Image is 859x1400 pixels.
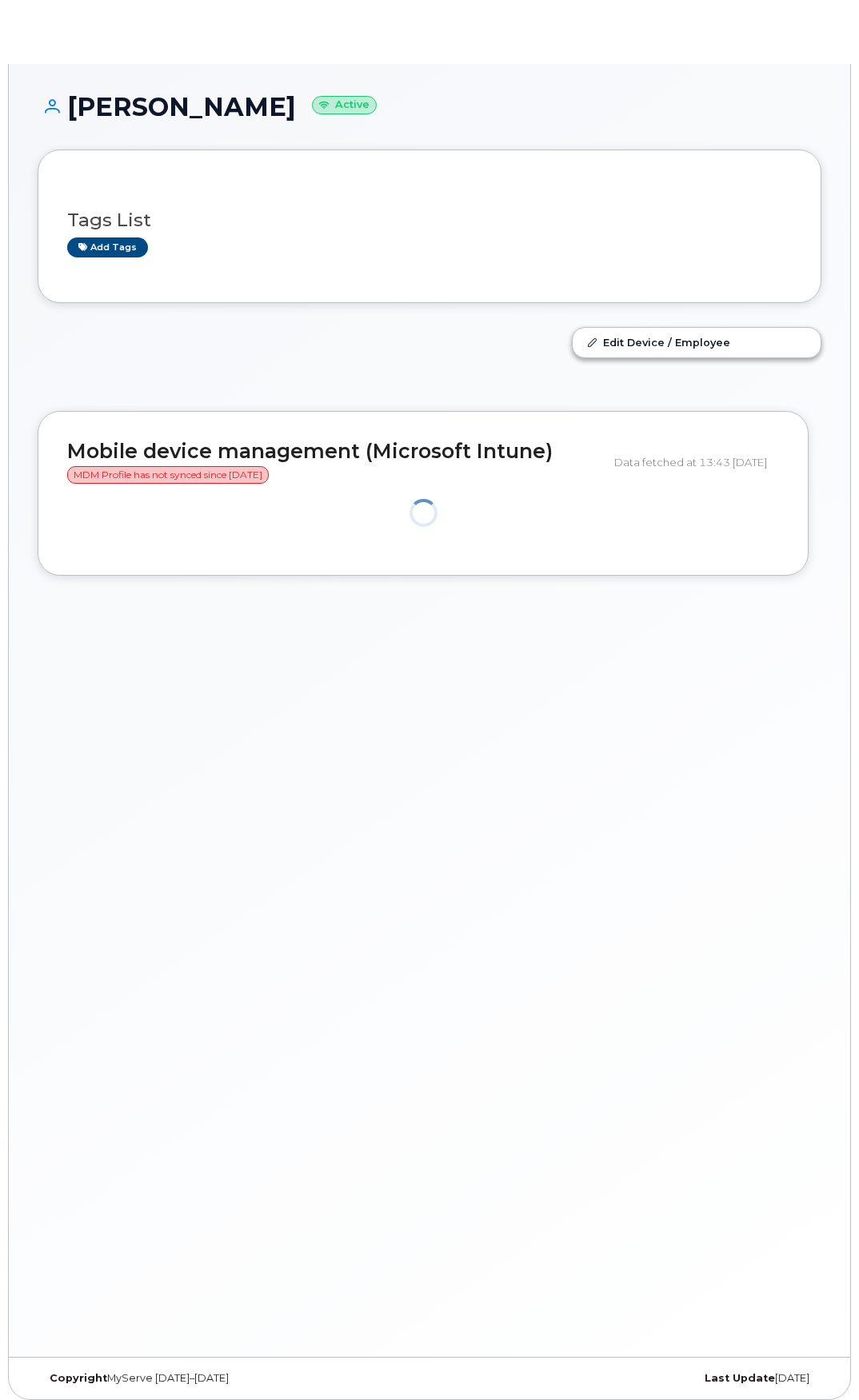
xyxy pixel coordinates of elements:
[38,1372,429,1385] div: MyServe [DATE]–[DATE]
[38,93,821,121] h1: [PERSON_NAME]
[312,96,377,114] small: Active
[573,328,821,357] a: Edit Device / Employee
[705,1372,775,1384] strong: Last Update
[67,441,602,485] h2: Mobile device management (Microsoft Intune)
[614,447,779,477] div: Data fetched at 13:43 [DATE]
[67,466,269,484] span: MDM Profile has not synced since [DATE]
[429,1372,821,1385] div: [DATE]
[67,210,792,230] h3: Tags List
[50,1372,107,1384] strong: Copyright
[67,237,148,257] a: Add tags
